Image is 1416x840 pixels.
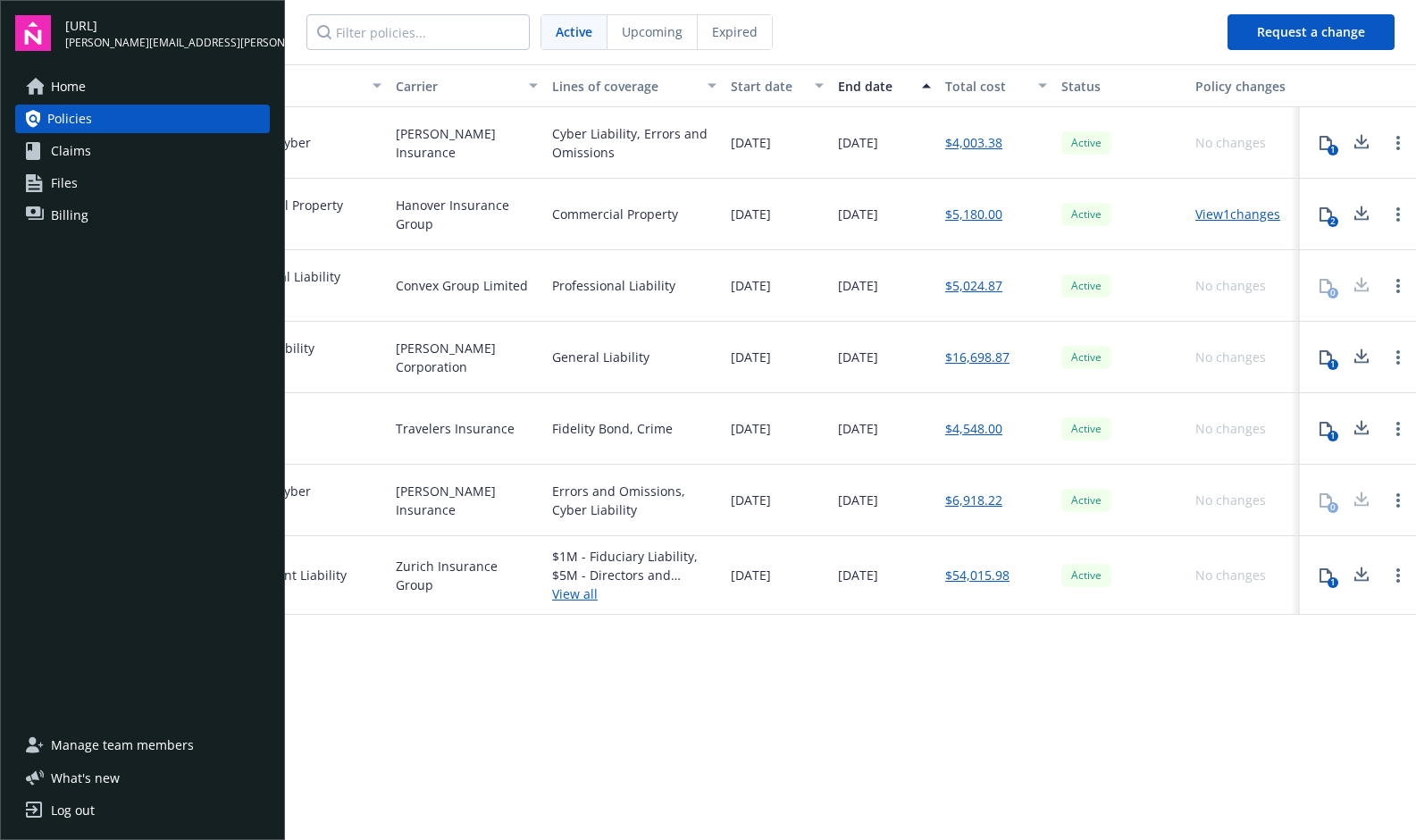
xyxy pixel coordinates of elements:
span: Active [1068,278,1104,294]
a: Claims [15,137,270,165]
span: Travelers Insurance [396,419,515,438]
div: 1 [1328,145,1338,155]
button: Total cost [938,64,1054,107]
div: Professional Liability [552,276,675,295]
span: [DATE] [731,276,771,295]
span: Claims [51,137,91,165]
div: End date [838,77,911,96]
button: Policy changes [1188,64,1300,107]
span: [DATE] [731,566,771,584]
button: 1 [1308,125,1344,161]
div: No changes [1195,348,1266,366]
div: Fidelity Bond, Crime [552,419,673,438]
a: View 1 changes [1195,206,1280,223]
span: Active [1068,421,1104,437]
button: What's new [15,769,148,787]
div: Policy changes [1195,77,1293,96]
span: Active [1068,349,1104,365]
a: $5,024.87 [945,276,1002,295]
button: Lines of coverage [545,64,724,107]
div: Log out [51,796,95,825]
button: Status [1054,64,1188,107]
span: [DATE] [838,348,878,366]
input: Filter policies... [306,14,530,50]
div: $1M - Fiduciary Liability, $5M - Directors and Officers, $3M - Employment Practices Liability [552,547,716,584]
span: [DATE] [731,205,771,223]
span: [DATE] [838,491,878,509]
button: End date [831,64,938,107]
span: [DATE] [731,133,771,152]
span: Billing [51,201,88,230]
span: Home [51,72,86,101]
a: Home [15,72,270,101]
span: Hanover Insurance Group [396,196,538,233]
span: [DATE] [838,133,878,152]
span: [DATE] [731,419,771,438]
div: Start date [731,77,804,96]
a: Manage team members [15,731,270,760]
div: Total cost [945,77,1027,96]
a: Open options [1387,565,1409,586]
div: Cyber Liability, Errors and Omissions [552,124,716,162]
div: 2 [1328,216,1338,227]
span: [PERSON_NAME] Corporation [396,339,538,376]
button: [URL][PERSON_NAME][EMAIL_ADDRESS][PERSON_NAME] [65,15,270,51]
div: Policy type [217,77,362,96]
a: $16,698.87 [945,348,1010,366]
span: [DATE] [838,205,878,223]
a: Open options [1387,418,1409,440]
div: Errors and Omissions, Cyber Liability [552,482,716,519]
span: [PERSON_NAME] Insurance [396,482,538,519]
button: Policy type [210,64,389,107]
a: Open options [1387,275,1409,297]
a: Open options [1387,132,1409,154]
div: Status [1061,77,1181,96]
span: [DATE] [731,491,771,509]
div: 1 [1328,359,1338,370]
span: Active [1068,135,1104,151]
div: General Liability [552,348,649,366]
a: Open options [1387,204,1409,225]
a: Files [15,169,270,197]
span: Active [1068,492,1104,508]
div: No changes [1195,419,1266,438]
a: $54,015.98 [945,566,1010,584]
a: Policies [15,105,270,133]
a: Billing [15,201,270,230]
a: Open options [1387,347,1409,368]
div: No changes [1195,133,1266,152]
a: $6,918.22 [945,491,1002,509]
div: Commercial Property [552,205,678,223]
span: Policies [47,105,92,133]
span: Convex Group Limited [396,276,528,295]
div: No changes [1195,276,1266,295]
span: Active [556,22,592,41]
span: [PERSON_NAME][EMAIL_ADDRESS][PERSON_NAME] [65,35,270,51]
button: Carrier [389,64,545,107]
span: Manage team members [51,731,194,760]
a: $4,003.38 [945,133,1002,152]
span: [DATE] [838,419,878,438]
span: Zurich Insurance Group [396,557,538,594]
span: Active [1068,567,1104,584]
div: No changes [1195,566,1266,584]
button: Start date [724,64,831,107]
span: What ' s new [51,769,120,787]
a: Open options [1387,490,1409,511]
button: 1 [1308,558,1344,593]
span: [DATE] [838,276,878,295]
span: [PERSON_NAME] Insurance [396,124,538,162]
span: Upcoming [622,22,683,41]
span: Active [1068,206,1104,223]
span: [DATE] [731,348,771,366]
div: Lines of coverage [552,77,697,96]
button: 2 [1308,197,1344,232]
button: 1 [1308,411,1344,447]
span: Expired [712,22,758,41]
div: Carrier [396,77,518,96]
img: navigator-logo.svg [15,15,51,51]
span: Files [51,169,78,197]
button: Request a change [1227,14,1395,50]
span: [DATE] [838,566,878,584]
a: $5,180.00 [945,205,1002,223]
